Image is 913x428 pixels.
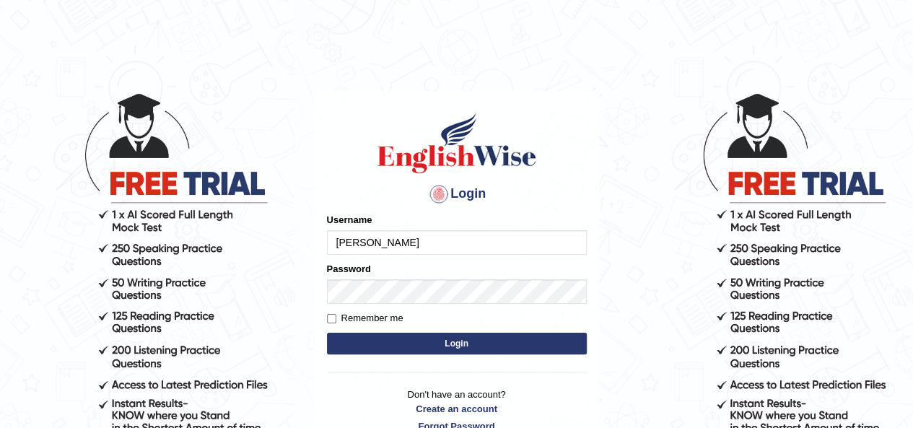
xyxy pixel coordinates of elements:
[327,333,587,354] button: Login
[327,183,587,206] h4: Login
[327,402,587,416] a: Create an account
[375,110,539,175] img: Logo of English Wise sign in for intelligent practice with AI
[327,314,336,323] input: Remember me
[327,262,371,276] label: Password
[327,213,372,227] label: Username
[327,311,403,326] label: Remember me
